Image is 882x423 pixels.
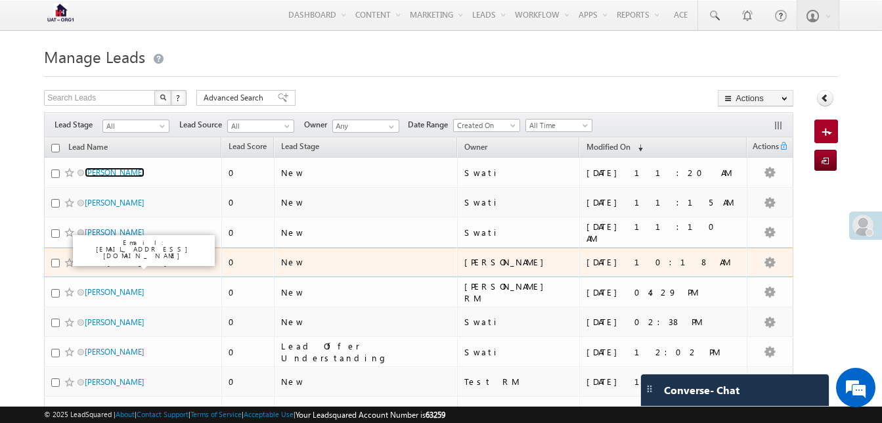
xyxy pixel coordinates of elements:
[586,346,741,358] div: [DATE] 12:02 PM
[227,120,294,133] a: All
[718,90,793,106] button: Actions
[464,142,487,152] span: Owner
[85,167,144,177] a: [PERSON_NAME]
[229,316,268,328] div: 0
[228,120,290,132] span: All
[55,119,102,131] span: Lead Stage
[215,7,247,38] div: Minimize live chat window
[747,139,779,156] span: Actions
[62,140,114,157] a: Lead Name
[275,139,326,156] a: Lead Stage
[332,120,399,133] input: Type to Search
[586,286,741,298] div: [DATE] 04:29 PM
[204,92,267,104] span: Advanced Search
[229,286,268,298] div: 0
[580,139,650,156] a: Modified On (sorted descending)
[176,92,182,103] span: ?
[382,120,398,133] a: Show All Items
[464,280,573,304] div: [PERSON_NAME] RM
[296,410,445,420] span: Your Leadsquared Account Number is
[229,346,268,358] div: 0
[229,141,267,151] span: Lead Score
[171,90,187,106] button: ?
[644,384,655,394] img: carter-drag
[116,410,135,418] a: About
[85,377,144,387] a: [PERSON_NAME]
[526,120,588,131] span: All Time
[281,286,451,298] div: New
[453,119,520,132] a: Created On
[586,406,741,418] div: [DATE] 06:34 PM
[464,196,573,208] div: Swati
[102,120,169,133] a: All
[44,3,77,26] img: Custom Logo
[160,94,166,100] img: Search
[464,346,573,358] div: Swati
[586,196,741,208] div: [DATE] 11:15 AM
[464,227,573,238] div: Swati
[281,406,451,418] div: New
[44,46,145,67] span: Manage Leads
[85,317,144,327] a: [PERSON_NAME]
[229,256,268,268] div: 0
[281,340,451,364] div: Lead Offer Understanding
[464,376,573,388] div: Test RM
[281,196,451,208] div: New
[190,410,242,418] a: Terms of Service
[244,410,294,418] a: Acceptable Use
[426,410,445,420] span: 63259
[281,167,451,179] div: New
[586,376,741,388] div: [DATE] 11:14 AM
[525,119,592,132] a: All Time
[664,384,739,396] span: Converse - Chat
[229,196,268,208] div: 0
[179,119,227,131] span: Lead Source
[68,69,221,86] div: Chat with us now
[222,139,273,156] a: Lead Score
[632,143,643,153] span: (sorted descending)
[281,256,451,268] div: New
[179,328,238,346] em: Start Chat
[229,376,268,388] div: 0
[85,227,144,237] a: [PERSON_NAME]
[22,69,55,86] img: d_60004797649_company_0_60004797649
[17,122,240,317] textarea: Type your message and hit 'Enter'
[586,142,630,152] span: Modified On
[229,227,268,238] div: 0
[281,227,451,238] div: New
[44,409,445,421] span: © 2025 LeadSquared | | | | |
[51,144,60,152] input: Check all records
[281,141,319,151] span: Lead Stage
[229,406,268,418] div: 0
[229,167,268,179] div: 0
[586,256,741,268] div: [DATE] 10:18 AM
[281,316,451,328] div: New
[464,167,573,179] div: Swati
[586,167,741,179] div: [DATE] 11:20 AM
[454,120,516,131] span: Created On
[103,120,165,132] span: All
[85,347,144,357] a: [PERSON_NAME]
[281,376,451,388] div: New
[78,239,209,259] p: Email: [EMAIL_ADDRESS][DOMAIN_NAME]
[586,316,741,328] div: [DATE] 02:38 PM
[85,287,144,297] a: [PERSON_NAME]
[586,221,741,244] div: [DATE] 11:10 AM
[464,406,573,418] div: [PERSON_NAME]
[464,256,573,268] div: [PERSON_NAME]
[464,316,573,328] div: Swati
[408,119,453,131] span: Date Range
[137,410,188,418] a: Contact Support
[304,119,332,131] span: Owner
[85,198,144,208] a: [PERSON_NAME]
